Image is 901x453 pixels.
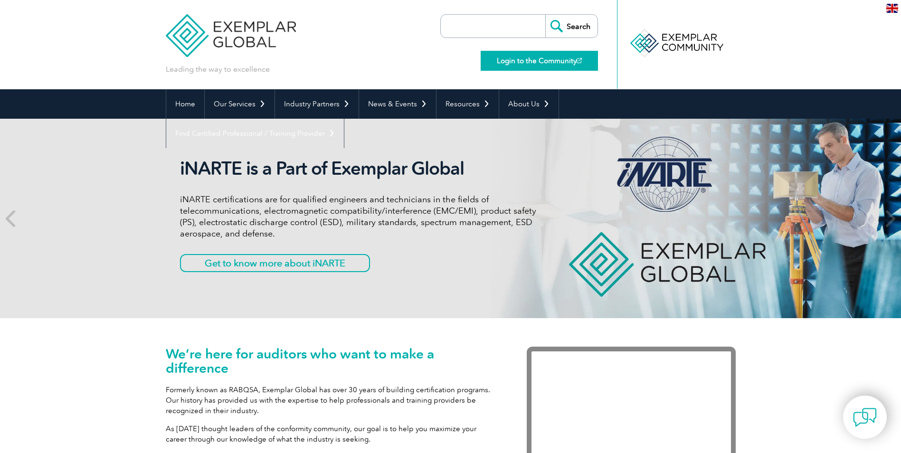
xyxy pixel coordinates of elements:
[166,64,270,75] p: Leading the way to excellence
[853,406,877,429] img: contact-chat.png
[166,424,498,444] p: As [DATE] thought leaders of the conformity community, our goal is to help you maximize your care...
[499,89,559,119] a: About Us
[205,89,275,119] a: Our Services
[166,385,498,416] p: Formerly known as RABQSA, Exemplar Global has over 30 years of building certification programs. O...
[436,89,499,119] a: Resources
[545,15,598,38] input: Search
[577,58,582,63] img: open_square.png
[166,89,204,119] a: Home
[481,51,598,71] a: Login to the Community
[180,194,536,239] p: iNARTE certifications are for qualified engineers and technicians in the fields of telecommunicat...
[166,347,498,375] h1: We’re here for auditors who want to make a difference
[180,158,536,179] h2: iNARTE is a Part of Exemplar Global
[886,4,898,13] img: en
[359,89,436,119] a: News & Events
[275,89,359,119] a: Industry Partners
[180,254,370,272] a: Get to know more about iNARTE
[166,119,344,148] a: Find Certified Professional / Training Provider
